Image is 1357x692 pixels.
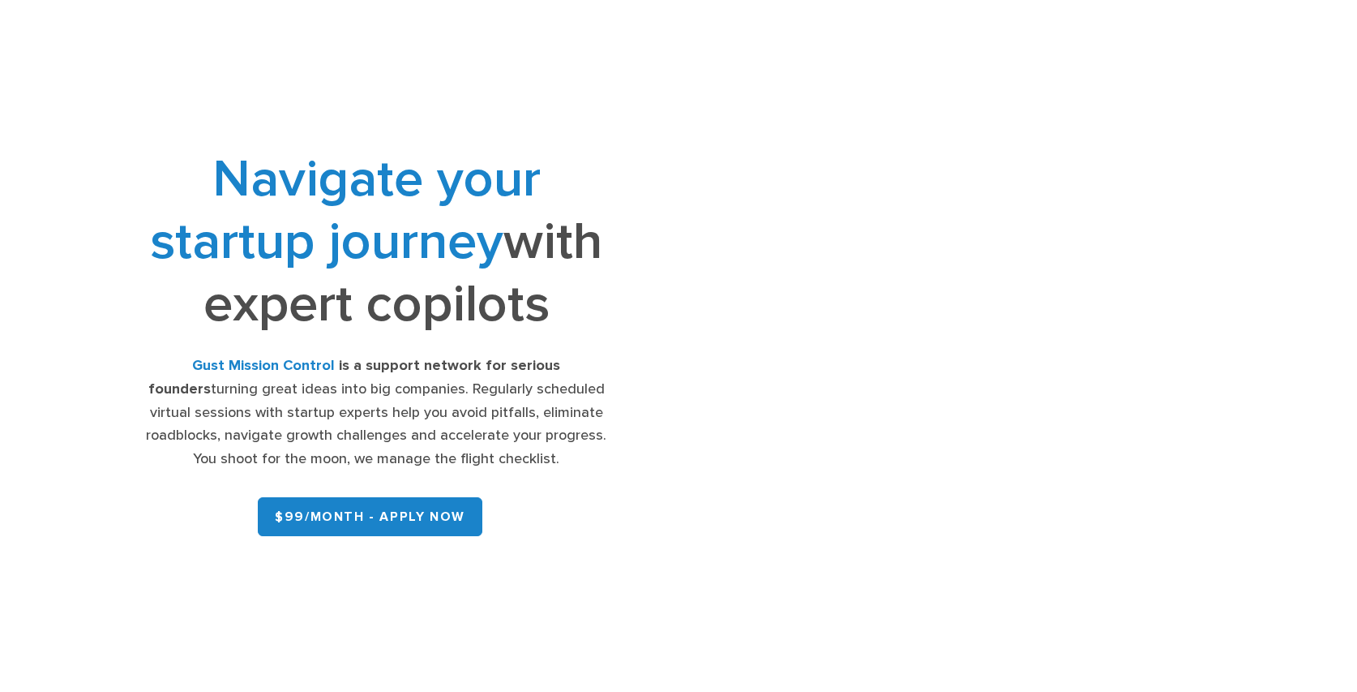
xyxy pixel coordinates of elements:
a: $99/month - APPLY NOW [258,497,482,536]
strong: Gust Mission Control [192,357,335,374]
div: turning great ideas into big companies. Regularly scheduled virtual sessions with startup experts... [144,355,608,471]
span: Navigate your startup journey [150,148,541,273]
h1: with expert copilots [144,148,608,335]
strong: is a support network for serious founders [148,357,561,398]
